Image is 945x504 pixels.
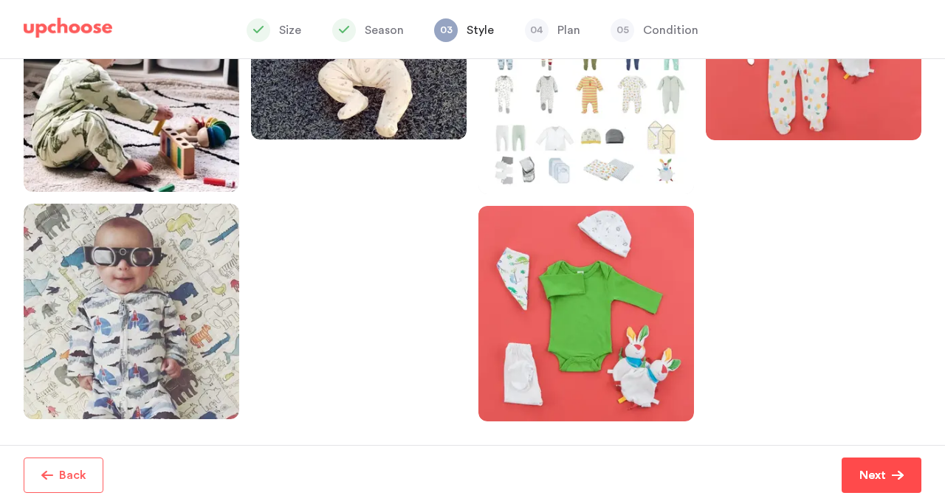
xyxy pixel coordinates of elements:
p: Back [59,466,86,484]
img: UpChoose [24,18,112,38]
p: Plan [557,21,580,39]
p: Style [467,21,494,39]
button: Next [842,458,921,493]
span: 05 [611,18,634,42]
p: Condition [643,21,698,39]
span: 04 [525,18,549,42]
span: 03 [434,18,458,42]
a: UpChoose [24,18,112,45]
p: Size [279,21,301,39]
button: Back [24,458,103,493]
p: Season [365,21,404,39]
p: Next [859,466,886,484]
